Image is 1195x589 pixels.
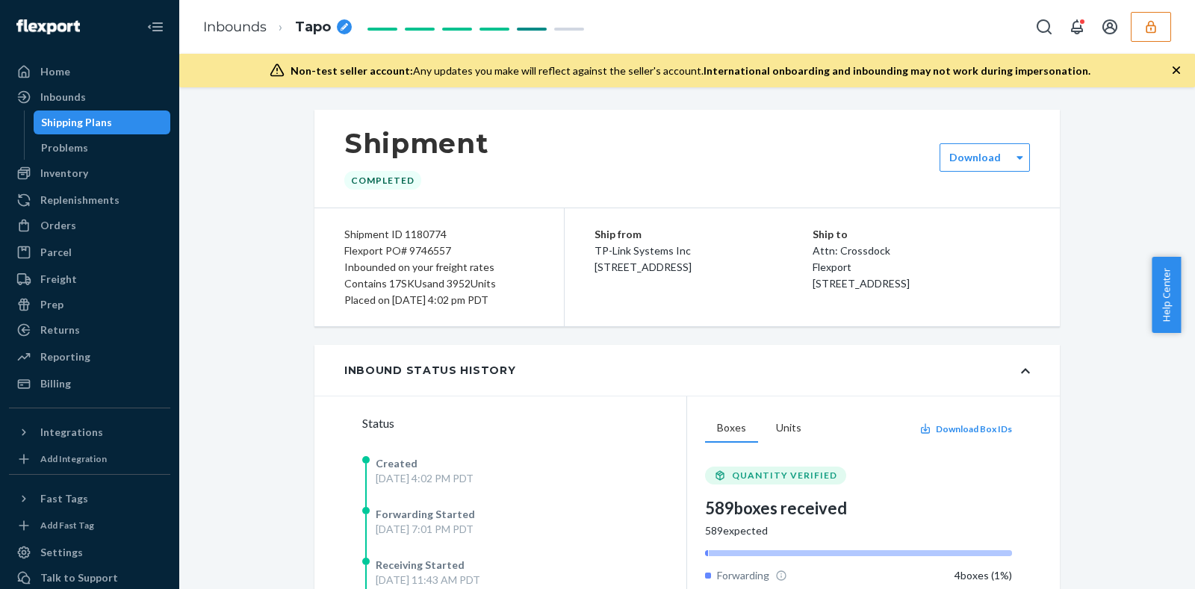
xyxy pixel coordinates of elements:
div: Status [362,414,686,432]
p: Attn: Crossdock [813,243,1031,259]
a: Inbounds [203,19,267,35]
div: Shipping Plans [41,115,112,130]
div: Add Integration [40,452,107,465]
a: Replenishments [9,188,170,212]
div: Add Fast Tag [40,519,94,532]
iframe: Opens a widget where you can chat to one of our agents [1100,544,1180,582]
div: [DATE] 4:02 PM PDT [376,471,474,486]
span: Created [376,457,418,470]
a: Prep [9,293,170,317]
div: [DATE] 11:43 AM PDT [376,573,480,588]
a: Returns [9,318,170,342]
div: Contains 17 SKUs and 3952 Units [344,275,534,292]
a: Freight [9,267,170,291]
div: Orders [40,218,76,233]
div: Inventory [40,166,88,181]
ol: breadcrumbs [191,5,364,49]
a: Parcel [9,240,170,264]
a: Settings [9,540,170,564]
button: Boxes [705,414,758,443]
div: Billing [40,376,71,391]
div: Inbounds [40,90,86,105]
div: Settings [40,545,83,560]
a: Inbounds [9,85,170,109]
button: Open notifications [1062,12,1092,42]
span: Non-test seller account: [291,64,413,77]
button: Fast Tags [9,487,170,511]
div: Problems [41,140,88,155]
button: Close Navigation [140,12,170,42]
span: QUANTITY VERIFIED [732,470,837,482]
a: Shipping Plans [34,110,171,134]
div: Talk to Support [40,570,118,585]
p: Flexport [813,259,1031,275]
span: TP-Link Systems Inc [STREET_ADDRESS] [595,244,692,273]
a: Add Fast Tag [9,517,170,535]
div: Forwarding [705,568,787,583]
button: Integrations [9,420,170,444]
p: Ship from [595,226,813,243]
button: Open Search Box [1029,12,1059,42]
div: Placed on [DATE] 4:02 pm PDT [344,292,534,308]
div: Flexport PO# 9746557 [344,243,534,259]
span: [STREET_ADDRESS] [813,277,910,290]
button: Help Center [1152,257,1181,333]
button: Units [764,414,813,443]
span: Tapo [295,18,331,37]
div: Integrations [40,425,103,440]
button: Open account menu [1095,12,1125,42]
div: Freight [40,272,77,287]
p: Ship to [813,226,1031,243]
div: 589 expected [705,523,1012,538]
div: Fast Tags [40,491,88,506]
label: Download [949,150,1001,165]
img: Flexport logo [16,19,80,34]
a: Reporting [9,345,170,369]
div: 589 boxes received [705,496,1012,520]
a: Orders [9,214,170,237]
div: Completed [344,171,421,190]
h1: Shipment [344,128,488,159]
div: Replenishments [40,193,119,208]
div: Prep [40,297,63,312]
span: International onboarding and inbounding may not work during impersonation. [704,64,1090,77]
a: Home [9,60,170,84]
div: Shipment ID 1180774 [344,226,534,243]
span: Forwarding Started [376,508,475,520]
div: [DATE] 7:01 PM PDT [376,522,475,537]
a: Inventory [9,161,170,185]
a: Problems [34,136,171,160]
a: Billing [9,372,170,396]
a: Add Integration [9,450,170,468]
div: Reporting [40,349,90,364]
div: Parcel [40,245,72,260]
div: Returns [40,322,80,337]
div: Inbound Status History [344,363,515,378]
div: Any updates you make will reflect against the seller's account. [291,63,1090,78]
button: Download Box IDs [919,423,1012,435]
div: Home [40,64,70,79]
span: Receiving Started [376,558,465,571]
div: Inbounded on your freight rates [344,259,534,275]
div: 4 boxes ( 1 %) [955,568,1012,583]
